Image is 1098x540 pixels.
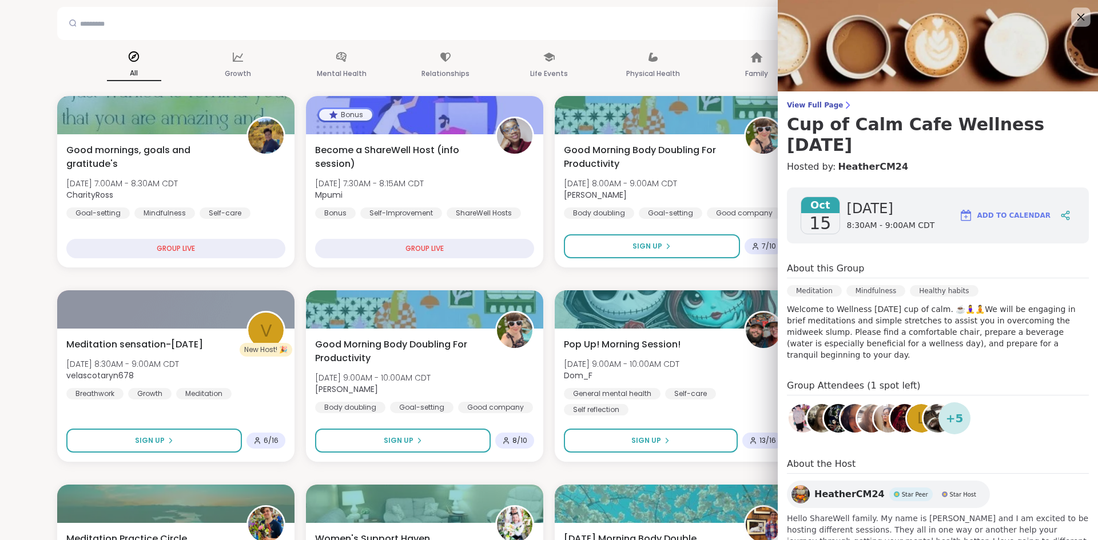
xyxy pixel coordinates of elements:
a: mrsperozek43 [822,402,854,434]
img: HeatherCM24 [791,485,810,503]
div: Mindfulness [134,207,195,219]
div: ShareWell Hosts [447,207,521,219]
div: General mental health [564,388,661,399]
div: Goal-setting [66,207,130,219]
img: Star Peer [894,491,900,497]
span: Star Host [950,490,976,499]
img: Star Host [942,491,948,497]
span: Sign Up [135,435,165,446]
a: L [905,402,937,434]
div: Goal-setting [390,402,453,413]
button: Sign Up [564,429,738,453]
button: Sign Up [66,429,242,453]
span: Good mornings, goals and gratitude's [66,143,234,171]
a: lyssa [889,402,921,434]
a: HeatherCM24HeatherCM24Star PeerStar PeerStar HostStar Host [787,481,990,508]
div: Self-care [665,388,716,399]
button: Add to Calendar [954,202,1056,229]
div: Growth [128,388,172,399]
div: Goal-setting [639,207,702,219]
p: Growth [225,67,251,81]
span: + 5 [946,410,964,427]
span: Good Morning Body Doubling For Productivity [315,338,483,365]
span: HeatherCM24 [814,487,885,501]
span: [DATE] 7:30AM - 8:15AM CDT [315,178,424,189]
img: Aydencossette [924,404,952,433]
span: [DATE] 7:00AM - 8:30AM CDT [66,178,178,189]
img: CharityRoss [248,118,284,154]
span: [DATE] 8:30AM - 9:00AM CDT [66,358,179,370]
span: Sign Up [632,241,662,251]
span: Meditation sensation-[DATE] [66,338,203,351]
a: AliciaMarie [806,402,838,434]
div: Bonus [315,207,356,219]
span: 6 / 16 [264,436,279,445]
span: Sign Up [631,435,661,446]
div: Body doubling [315,402,385,413]
a: HeatherCM24 [838,160,908,174]
div: GROUP LIVE [66,239,285,258]
div: Body doubling [564,207,634,219]
img: Dom_F [746,313,781,348]
span: Pop Up! Morning Session! [564,338,681,351]
b: Mpumi [315,189,343,201]
a: Allie_P [839,402,871,434]
div: New Host! 🎉 [240,343,292,357]
p: All [107,66,161,81]
p: Mental Health [317,67,367,81]
div: Mindfulness [846,285,906,297]
span: [DATE] [847,199,935,218]
p: Life Events [530,67,568,81]
img: Recovery [789,404,817,433]
b: Dom_F [564,370,592,381]
div: Good company [707,207,782,219]
p: Relationships [421,67,470,81]
img: AliciaMarie [807,404,836,433]
span: L [917,407,926,430]
a: View Full PageCup of Calm Cafe Wellness [DATE] [787,101,1089,155]
span: 13 / 16 [759,436,776,445]
span: v [260,317,272,344]
p: Physical Health [626,67,680,81]
img: lyssa [890,404,919,433]
a: Recovery [787,402,819,434]
b: [PERSON_NAME] [564,189,627,201]
div: Bonus [319,109,372,121]
img: irisanne [874,404,902,433]
img: dodi [857,404,886,433]
span: [DATE] 9:00AM - 10:00AM CDT [315,372,431,383]
span: [DATE] 9:00AM - 10:00AM CDT [564,358,679,370]
span: Star Peer [902,490,928,499]
span: Become a ShareWell Host (info session) [315,143,483,171]
span: Sign Up [384,435,413,446]
span: Good Morning Body Doubling For Productivity [564,143,731,171]
h4: Hosted by: [787,160,1089,174]
h4: Group Attendees (1 spot left) [787,379,1089,395]
p: Welcome to Wellness [DATE] cup of calm. ☕️🧘‍♀️🧘We will be engaging in brief meditations and simpl... [787,303,1089,361]
span: Oct [801,197,840,213]
img: ShareWell Logomark [959,209,973,222]
h4: About the Host [787,457,1089,474]
b: CharityRoss [66,189,113,201]
span: [DATE] 8:00AM - 9:00AM CDT [564,178,677,189]
div: Healthy habits [910,285,978,297]
span: View Full Page [787,101,1089,110]
div: Meditation [787,285,842,297]
a: irisanne [872,402,904,434]
span: 8:30AM - 9:00AM CDT [847,220,935,231]
div: Breathwork [66,388,124,399]
a: Aydencossette [922,402,954,434]
img: Mpumi [497,118,532,154]
b: velascotaryn678 [66,370,134,381]
img: Adrienne_QueenOfTheDawn [497,313,532,348]
span: 8 / 10 [512,436,527,445]
div: Good company [458,402,533,413]
button: Sign Up [564,234,740,258]
h3: Cup of Calm Cafe Wellness [DATE] [787,114,1089,155]
span: 15 [809,213,831,234]
div: Self-care [200,207,250,219]
div: GROUP LIVE [315,239,534,258]
div: Meditation [176,388,232,399]
button: Sign Up [315,429,491,453]
b: [PERSON_NAME] [315,383,378,395]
